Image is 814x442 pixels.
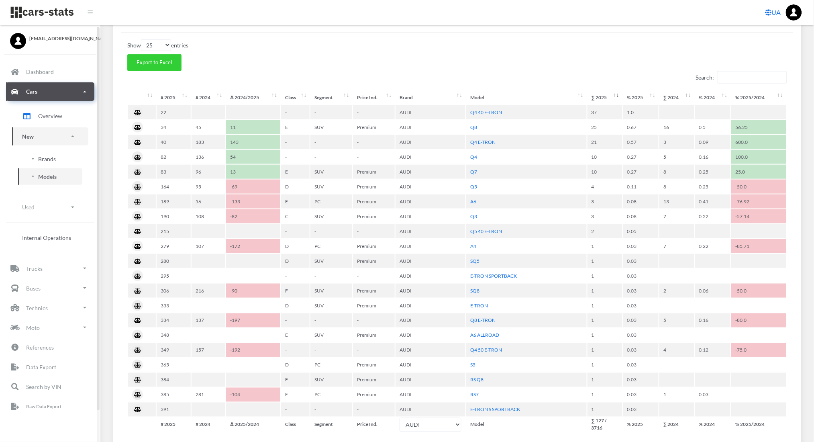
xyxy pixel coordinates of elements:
td: PC [310,358,352,372]
td: 0.57 [623,135,659,149]
th: Price Ind.: activate to sort column ascending [353,90,395,104]
td: AUDI [396,239,465,253]
td: D [281,254,310,268]
td: 0.27 [623,165,659,179]
p: New [22,131,34,141]
td: - [353,403,395,417]
th: Δ&nbsp;2024/2025: activate to sort column ascending [226,90,280,104]
td: 5 [659,313,694,327]
td: 348 [157,328,190,342]
th: %&nbsp;2024: activate to sort column ascending [695,90,730,104]
td: SUV [310,209,352,223]
span: Brands [38,155,56,163]
a: Overview [12,106,88,126]
td: E [281,120,310,134]
td: 164 [157,180,190,194]
td: 1 [588,343,622,357]
a: New [12,127,88,145]
th: ∑ 127 / 3716 [588,417,622,432]
button: Export to Excel [127,54,182,71]
td: 1 [588,269,622,283]
td: -85.71 [731,239,786,253]
span: Overview [38,112,62,120]
td: 83 [157,165,190,179]
th: Class [281,417,310,432]
p: Technics [26,303,48,313]
td: 215 [157,224,190,238]
td: SUV [310,328,352,342]
td: - [310,313,352,327]
th: % 2024 [695,417,730,432]
td: - [353,313,395,327]
td: 56.25 [731,120,786,134]
a: Data Export [6,358,94,376]
a: E-TRON [470,303,488,309]
th: Model [466,417,587,432]
td: 600.0 [731,135,786,149]
td: - [353,224,395,238]
td: SUV [310,373,352,387]
p: Dashboard [26,67,54,77]
td: 11 [226,120,280,134]
td: 0.03 [623,254,659,268]
td: 1 [588,403,622,417]
a: Buses [6,279,94,297]
td: 137 [192,313,225,327]
th: Class: activate to sort column ascending [281,90,310,104]
td: Premium [353,209,395,223]
td: 183 [192,135,225,149]
td: D [281,180,310,194]
td: 2 [659,284,694,298]
td: 0.16 [695,313,730,327]
td: 4 [588,180,622,194]
td: 7 [659,239,694,253]
td: -82 [226,209,280,223]
th: #&nbsp;2024 : activate to sort column ascending [192,90,225,104]
td: 7 [659,209,694,223]
td: 10 [588,150,622,164]
td: Premium [353,299,395,313]
td: - [310,343,352,357]
td: F [281,284,310,298]
td: - [281,150,310,164]
td: F [281,373,310,387]
a: Internal Operations [12,229,88,246]
td: 0.08 [623,209,659,223]
td: 4 [659,343,694,357]
td: 0.03 [623,373,659,387]
a: Q7 [470,169,477,175]
td: -50.0 [731,284,786,298]
td: 82 [157,150,190,164]
td: 216 [192,284,225,298]
label: Show entries [127,39,188,51]
td: E [281,328,310,342]
td: 107 [192,239,225,253]
td: - [281,135,310,149]
th: Segment [310,417,352,432]
a: ... [786,4,802,20]
td: 333 [157,299,190,313]
a: Q4 40 E-TRON [470,109,502,115]
td: 1 [659,388,694,402]
td: 1 [588,373,622,387]
td: - [353,135,395,149]
th: #&nbsp;2025 : activate to sort column ascending [157,90,190,104]
a: Technics [6,299,94,317]
td: 136 [192,150,225,164]
td: AUDI [396,120,465,134]
td: D [281,358,310,372]
td: 13 [659,194,694,209]
td: 0.27 [623,150,659,164]
td: AUDI [396,105,465,119]
a: Used [12,198,88,216]
td: 0.03 [623,313,659,327]
td: AUDI [396,328,465,342]
p: Search by VIN [26,382,61,392]
td: 280 [157,254,190,268]
td: - [281,343,310,357]
td: 0.03 [623,269,659,283]
td: 13 [226,165,280,179]
td: AUDI [396,269,465,283]
th: %&nbsp;2025/2024: activate to sort column ascending [731,90,786,104]
td: 100.0 [731,150,786,164]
